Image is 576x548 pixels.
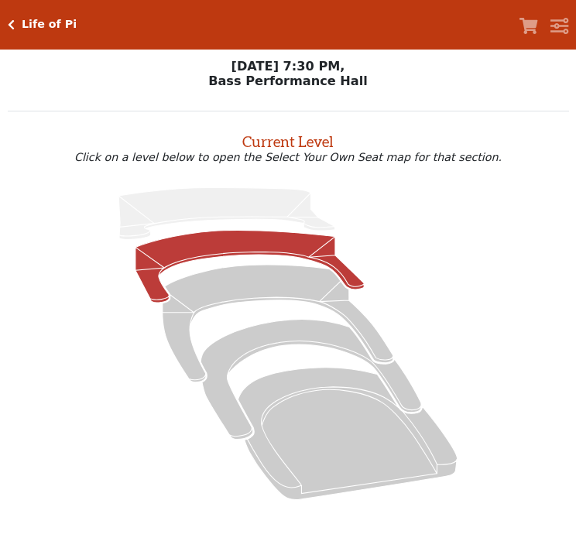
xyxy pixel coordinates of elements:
[8,151,569,163] p: Click on a level below to open the Select Your Own Seat map for that section.
[8,19,15,30] a: Click here to go back to filters
[8,59,569,88] p: [DATE] 7:30 PM, Bass Performance Hall
[118,187,334,239] path: Upper Gallery - Seats Available: 0
[8,126,569,151] h2: Current Level
[22,18,77,31] h5: Life of Pi
[238,368,458,500] path: Orchestra / Parterre Circle - Seats Available: 28
[135,230,364,303] path: Lower Gallery - Seats Available: 170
